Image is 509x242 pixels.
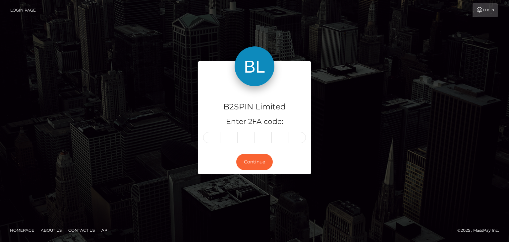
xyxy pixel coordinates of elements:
[236,154,273,170] button: Continue
[10,3,36,17] a: Login Page
[473,3,498,17] a: Login
[66,225,97,235] a: Contact Us
[457,227,504,234] div: © 2025 , MassPay Inc.
[7,225,37,235] a: Homepage
[203,101,306,113] h4: B2SPIN Limited
[203,117,306,127] h5: Enter 2FA code:
[235,46,274,86] img: B2SPIN Limited
[38,225,64,235] a: About Us
[99,225,111,235] a: API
